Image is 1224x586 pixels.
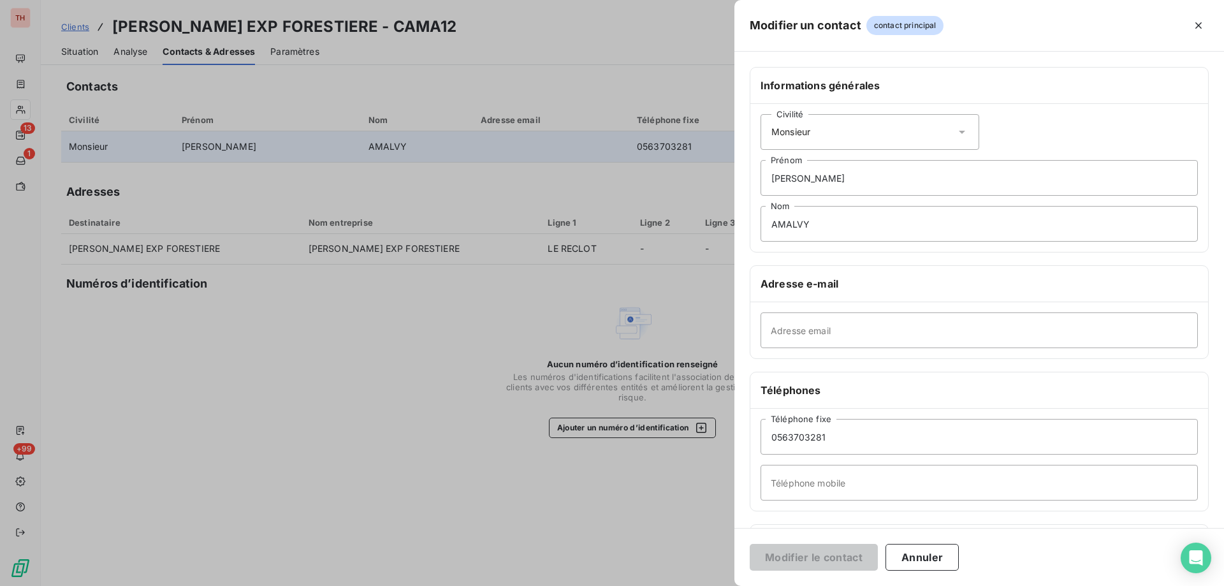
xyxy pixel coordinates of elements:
button: Annuler [885,544,959,571]
h5: Modifier un contact [750,17,861,34]
input: placeholder [761,160,1198,196]
input: placeholder [761,312,1198,348]
h6: Informations générales [761,78,1198,93]
h6: Téléphones [761,383,1198,398]
h6: Adresse e-mail [761,276,1198,291]
span: Monsieur [771,126,810,138]
span: contact principal [866,16,944,35]
input: placeholder [761,419,1198,455]
input: placeholder [761,206,1198,242]
input: placeholder [761,465,1198,501]
div: Open Intercom Messenger [1181,543,1211,573]
button: Modifier le contact [750,544,878,571]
